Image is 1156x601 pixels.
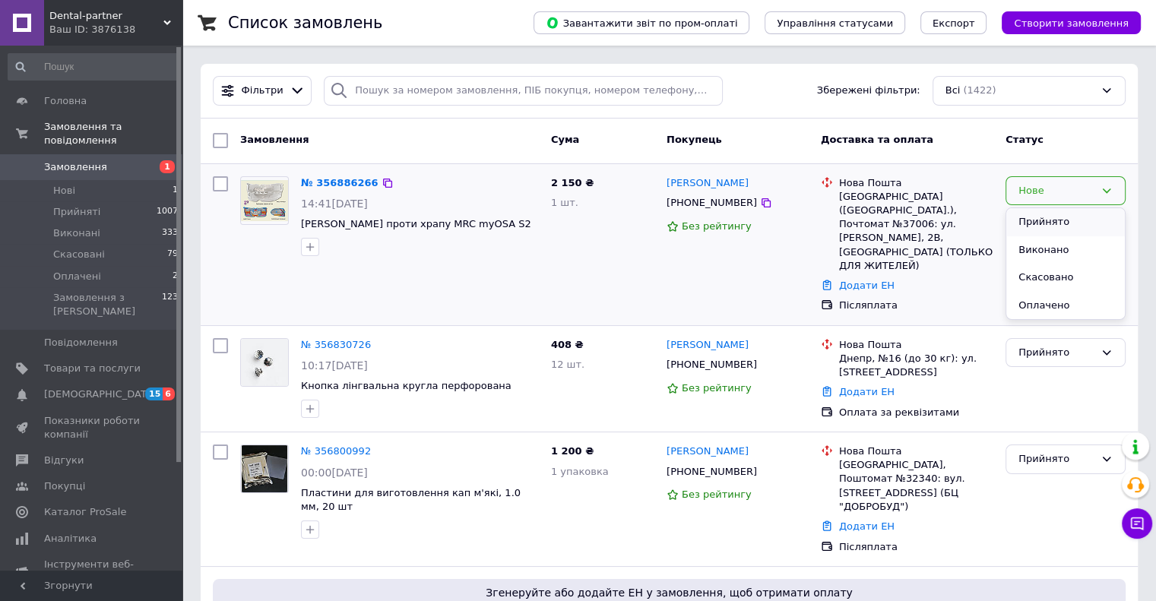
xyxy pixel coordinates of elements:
a: № 356800992 [301,445,371,457]
li: Виконано [1006,236,1125,264]
span: 15 [145,387,163,400]
span: Скасовані [53,248,105,261]
a: Фото товару [240,176,289,225]
span: (1422) [963,84,996,96]
a: Фото товару [240,444,289,493]
input: Пошук за номером замовлення, ПІБ покупця, номером телефону, Email, номером накладної [324,76,723,106]
span: Завантажити звіт по пром-оплаті [546,16,737,30]
span: Створити замовлення [1014,17,1129,29]
span: Управління статусами [777,17,893,29]
span: Доставка та оплата [821,134,933,145]
button: Чат з покупцем [1122,508,1152,539]
span: Прийняті [53,205,100,219]
div: [GEOGRAPHIC_DATA], Поштомат №32340: вул. [STREET_ADDRESS] (БЦ "ДОБРОБУД") [839,458,993,514]
a: [PERSON_NAME] [667,176,749,191]
span: 79 [167,248,178,261]
div: Днепр, №16 (до 30 кг): ул. [STREET_ADDRESS] [839,352,993,379]
span: Фільтри [242,84,283,98]
span: Замовлення з [PERSON_NAME] [53,291,162,318]
a: Пластини для виготовлення кап м'які, 1.0 мм, 20 шт [301,487,521,513]
button: Управління статусами [765,11,905,34]
div: Ваш ID: 3876138 [49,23,182,36]
span: 123 [162,291,178,318]
span: Dental-partner [49,9,163,23]
div: [PHONE_NUMBER] [664,193,760,213]
span: Виконані [53,226,100,240]
li: Прийнято [1006,208,1125,236]
a: [PERSON_NAME] [667,444,749,459]
a: [PERSON_NAME] проти храпу MRC myOSA S2 [301,218,531,229]
span: 408 ₴ [551,339,584,350]
div: Оплата за реквізитами [839,406,993,419]
span: Cума [551,134,579,145]
a: Кнопка лінгвальна кругла перфорована [301,380,511,391]
span: 12 шт. [551,359,584,370]
img: Фото товару [241,339,288,386]
span: Покупці [44,479,85,493]
span: 1 200 ₴ [551,445,594,457]
h1: Список замовлень [228,14,382,32]
div: [PHONE_NUMBER] [664,355,760,375]
span: Згенеруйте або додайте ЕН у замовлення, щоб отримати оплату [219,585,1120,600]
a: [PERSON_NAME] [667,338,749,353]
span: Статус [1006,134,1044,145]
span: Без рейтингу [682,220,752,232]
div: Нова Пошта [839,444,993,458]
div: Нове [1018,183,1094,199]
span: 2 [173,270,178,283]
input: Пошук [8,53,179,81]
span: 6 [163,387,175,400]
div: [GEOGRAPHIC_DATA] ([GEOGRAPHIC_DATA].), Почтомат №37006: ул. [PERSON_NAME], 2В, [GEOGRAPHIC_DATA]... [839,190,993,273]
span: Замовлення та повідомлення [44,120,182,147]
span: 1 [160,160,175,173]
div: Післяплата [839,299,993,312]
div: Прийнято [1018,451,1094,467]
div: Післяплата [839,540,993,554]
span: Без рейтингу [682,489,752,500]
span: 10:17[DATE] [301,359,368,372]
button: Створити замовлення [1002,11,1141,34]
span: Замовлення [240,134,309,145]
div: Нова Пошта [839,176,993,190]
span: Всі [945,84,961,98]
span: 00:00[DATE] [301,467,368,479]
span: 1 упаковка [551,466,609,477]
span: Товари та послуги [44,362,141,375]
span: Повідомлення [44,336,118,350]
a: Додати ЕН [839,520,895,532]
span: Каталог ProSale [44,505,126,519]
a: Додати ЕН [839,386,895,397]
span: Покупець [667,134,722,145]
span: 333 [162,226,178,240]
img: Фото товару [242,445,288,492]
a: Фото товару [240,338,289,387]
li: Скасовано [1006,264,1125,292]
span: 1 шт. [551,197,578,208]
span: Експорт [933,17,975,29]
img: Фото товару [241,180,288,221]
span: 14:41[DATE] [301,198,368,210]
li: Оплачено [1006,292,1125,320]
a: № 356830726 [301,339,371,350]
button: Завантажити звіт по пром-оплаті [534,11,749,34]
span: 2 150 ₴ [551,177,594,188]
span: Аналітика [44,532,97,546]
span: Без рейтингу [682,382,752,394]
span: Оплачені [53,270,101,283]
span: 1007 [157,205,178,219]
a: Створити замовлення [987,17,1141,28]
div: Прийнято [1018,345,1094,361]
a: № 356886266 [301,177,378,188]
span: Відгуки [44,454,84,467]
span: [DEMOGRAPHIC_DATA] [44,387,157,401]
span: Показники роботи компанії [44,414,141,441]
span: Збережені фільтри: [817,84,920,98]
button: Експорт [920,11,987,34]
span: Замовлення [44,160,107,174]
span: Головна [44,94,87,108]
a: Додати ЕН [839,280,895,291]
div: [PHONE_NUMBER] [664,462,760,482]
